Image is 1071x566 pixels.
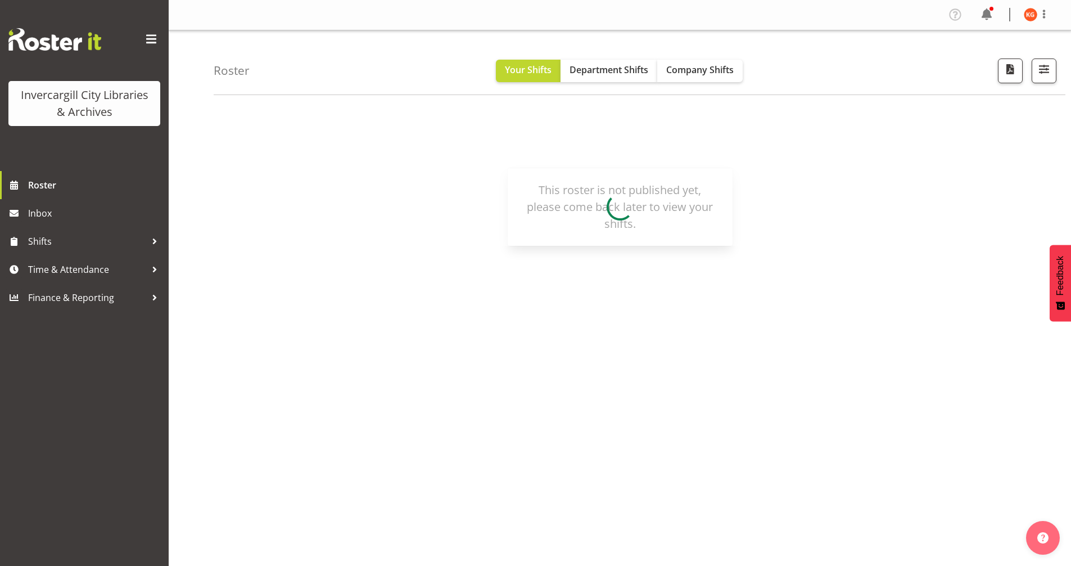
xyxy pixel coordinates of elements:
[28,205,163,222] span: Inbox
[1024,8,1037,21] img: katie-greene11671.jpg
[998,59,1023,83] button: Download a PDF of the roster for the current day
[1055,256,1065,295] span: Feedback
[657,60,743,82] button: Company Shifts
[561,60,657,82] button: Department Shifts
[214,64,250,77] h4: Roster
[496,60,561,82] button: Your Shifts
[1050,245,1071,321] button: Feedback - Show survey
[1032,59,1056,83] button: Filter Shifts
[20,87,149,120] div: Invercargill City Libraries & Archives
[570,64,648,76] span: Department Shifts
[28,261,146,278] span: Time & Attendance
[666,64,734,76] span: Company Shifts
[8,28,101,51] img: Rosterit website logo
[28,233,146,250] span: Shifts
[28,177,163,194] span: Roster
[1037,532,1049,543] img: help-xxl-2.png
[28,289,146,306] span: Finance & Reporting
[505,64,552,76] span: Your Shifts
